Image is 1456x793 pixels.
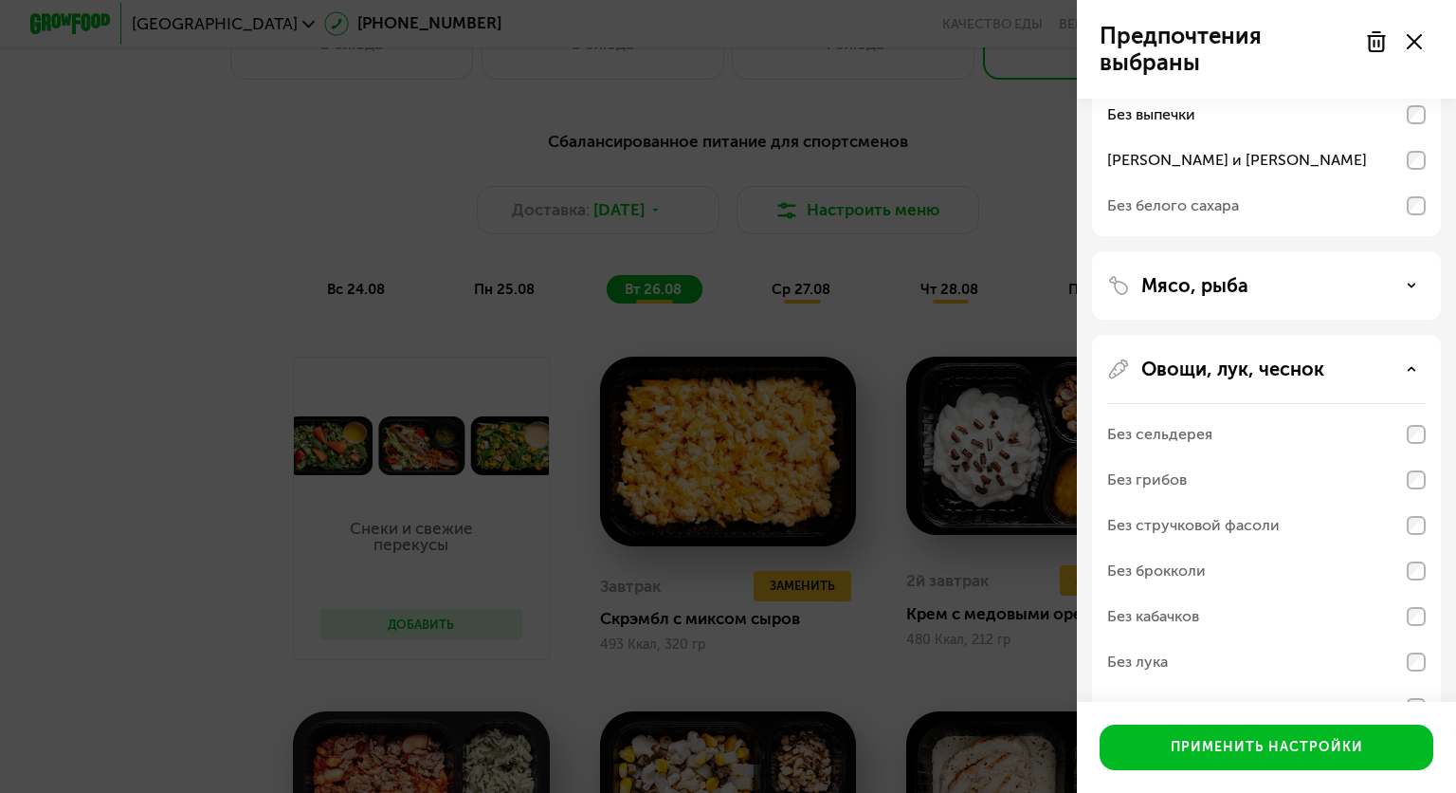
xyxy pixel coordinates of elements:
[1171,738,1363,757] div: Применить настройки
[1107,696,1194,719] div: Без чеснока
[1107,423,1212,446] div: Без сельдерея
[1141,358,1324,380] p: Овощи, лук, чеснок
[1107,194,1239,217] div: Без белого сахара
[1107,103,1195,126] div: Без выпечки
[1107,651,1168,673] div: Без лука
[1141,274,1248,297] p: Мясо, рыба
[1107,605,1199,628] div: Без кабачков
[1100,725,1433,770] button: Применить настройки
[1100,23,1354,76] p: Предпочтения выбраны
[1107,469,1187,491] div: Без грибов
[1107,560,1206,582] div: Без брокколи
[1107,149,1367,172] div: [PERSON_NAME] и [PERSON_NAME]
[1107,514,1280,537] div: Без стручковой фасоли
